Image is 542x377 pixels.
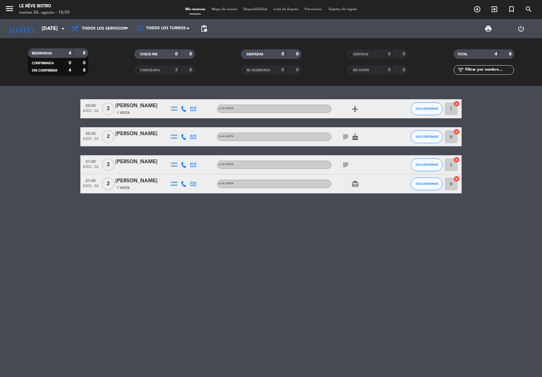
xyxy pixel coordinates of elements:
[83,137,98,144] span: ago. 26
[301,8,325,11] span: Pre-acceso
[457,66,464,74] i: filter_list
[388,52,390,56] strong: 0
[296,68,300,72] strong: 0
[219,135,234,138] span: A LA CARTA
[240,8,270,11] span: Disponibilidad
[102,130,114,143] span: 2
[495,52,497,56] strong: 4
[83,184,98,191] span: ago. 26
[416,135,438,138] span: SIN CONFIRMAR
[247,53,263,56] span: SENTADAS
[247,69,270,72] span: RE AGENDADA
[32,52,52,55] span: RESERVADAS
[403,68,406,72] strong: 0
[219,182,234,185] span: A LA CARTA
[83,101,98,109] span: 20:00
[525,5,532,13] i: search
[5,4,14,16] button: menu
[351,180,359,188] i: card_giftcard
[32,69,57,72] span: SIN CONFIRMAR
[464,66,514,73] input: Filtrar por nombre...
[200,25,208,32] span: pending_actions
[115,158,169,166] div: [PERSON_NAME]
[508,5,515,13] i: turned_in_not
[102,102,114,115] span: 2
[342,161,349,169] i: subject
[117,110,130,115] span: 1 Visita
[83,129,98,137] span: 20:30
[296,52,300,56] strong: 0
[457,53,467,56] span: TOTAL
[416,182,438,185] span: SIN CONFIRMAR
[83,51,87,55] strong: 8
[411,102,443,115] button: SIN CONFIRMAR
[208,8,240,11] span: Mapa de mesas
[325,8,360,11] span: Tarjetas de regalo
[32,62,54,65] span: CONFIRMADA
[69,51,71,55] strong: 4
[115,177,169,185] div: [PERSON_NAME]
[175,68,178,72] strong: 3
[491,5,498,13] i: exit_to_app
[5,22,38,36] i: [DATE]
[69,68,71,73] strong: 4
[411,178,443,190] button: SIN CONFIRMAR
[453,176,460,182] i: cancel
[82,26,126,31] span: Todos los servicios
[5,4,14,13] i: menu
[281,52,284,56] strong: 0
[342,133,349,141] i: subject
[102,158,114,171] span: 2
[140,69,160,72] span: CANCELADA
[403,52,406,56] strong: 0
[19,10,70,16] div: martes 26. agosto - 18:50
[281,68,284,72] strong: 0
[351,105,359,113] i: airplanemode_active
[411,130,443,143] button: SIN CONFIRMAR
[509,52,513,56] strong: 8
[453,101,460,107] i: cancel
[219,163,234,166] span: A LA CARTA
[517,25,525,32] i: power_settings_new
[189,52,193,56] strong: 0
[416,107,438,110] span: SIN CONFIRMAR
[189,68,193,72] strong: 8
[453,157,460,163] i: cancel
[182,8,208,11] span: Mis reservas
[115,130,169,138] div: [PERSON_NAME]
[473,5,481,13] i: add_circle_outline
[83,165,98,172] span: ago. 26
[83,61,87,65] strong: 0
[351,133,359,141] i: cake
[117,185,130,191] span: 1 Visita
[140,53,158,56] span: CHECK INS
[453,129,460,135] i: cancel
[83,177,98,184] span: 21:00
[353,53,369,56] span: SERVIDAS
[102,178,114,190] span: 2
[388,68,390,72] strong: 0
[19,3,70,10] div: Le Rêve Bistro
[115,102,169,110] div: [PERSON_NAME]
[353,69,369,72] span: NO SHOW
[175,52,178,56] strong: 0
[83,109,98,116] span: ago. 26
[83,157,98,165] span: 21:00
[270,8,301,11] span: Lista de Espera
[505,19,537,38] div: LOG OUT
[411,158,443,171] button: SIN CONFIRMAR
[219,107,234,110] span: A LA CARTA
[69,61,71,65] strong: 0
[416,163,438,166] span: SIN CONFIRMAR
[83,68,87,73] strong: 8
[484,25,492,32] span: print
[59,25,67,32] i: arrow_drop_down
